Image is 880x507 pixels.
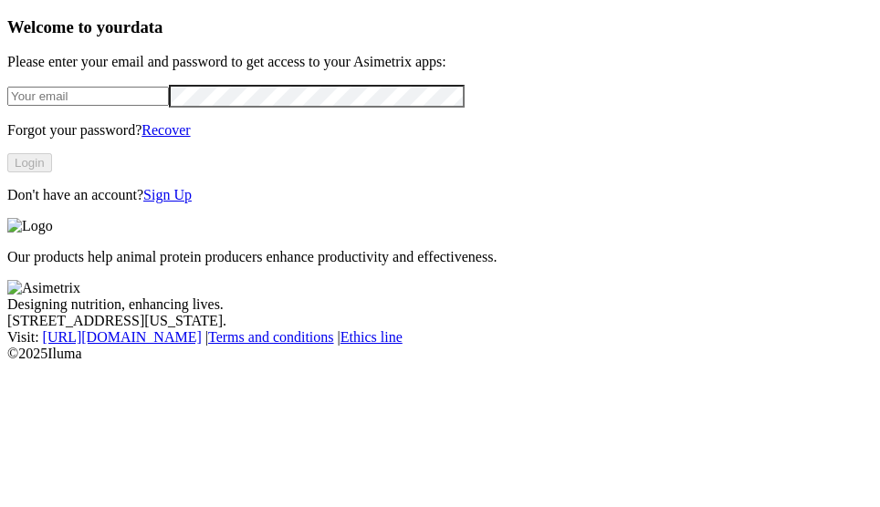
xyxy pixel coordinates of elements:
div: [STREET_ADDRESS][US_STATE]. [7,313,873,329]
a: Ethics line [340,329,403,345]
a: Recover [141,122,190,138]
div: © 2025 Iluma [7,346,873,362]
h3: Welcome to your [7,17,873,37]
img: Logo [7,218,53,234]
input: Your email [7,87,169,106]
span: data [131,17,162,36]
a: Terms and conditions [208,329,334,345]
img: Asimetrix [7,280,80,296]
p: Please enter your email and password to get access to your Asimetrix apps: [7,54,873,70]
div: Visit : | | [7,329,873,346]
p: Forgot your password? [7,122,873,139]
a: [URL][DOMAIN_NAME] [43,329,202,345]
a: Sign Up [143,187,192,202]
p: Our products help animal protein producers enhance productivity and effectiveness. [7,249,873,265]
button: Login [7,153,52,172]
p: Don't have an account? [7,187,873,203]
div: Designing nutrition, enhancing lives. [7,296,873,313]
